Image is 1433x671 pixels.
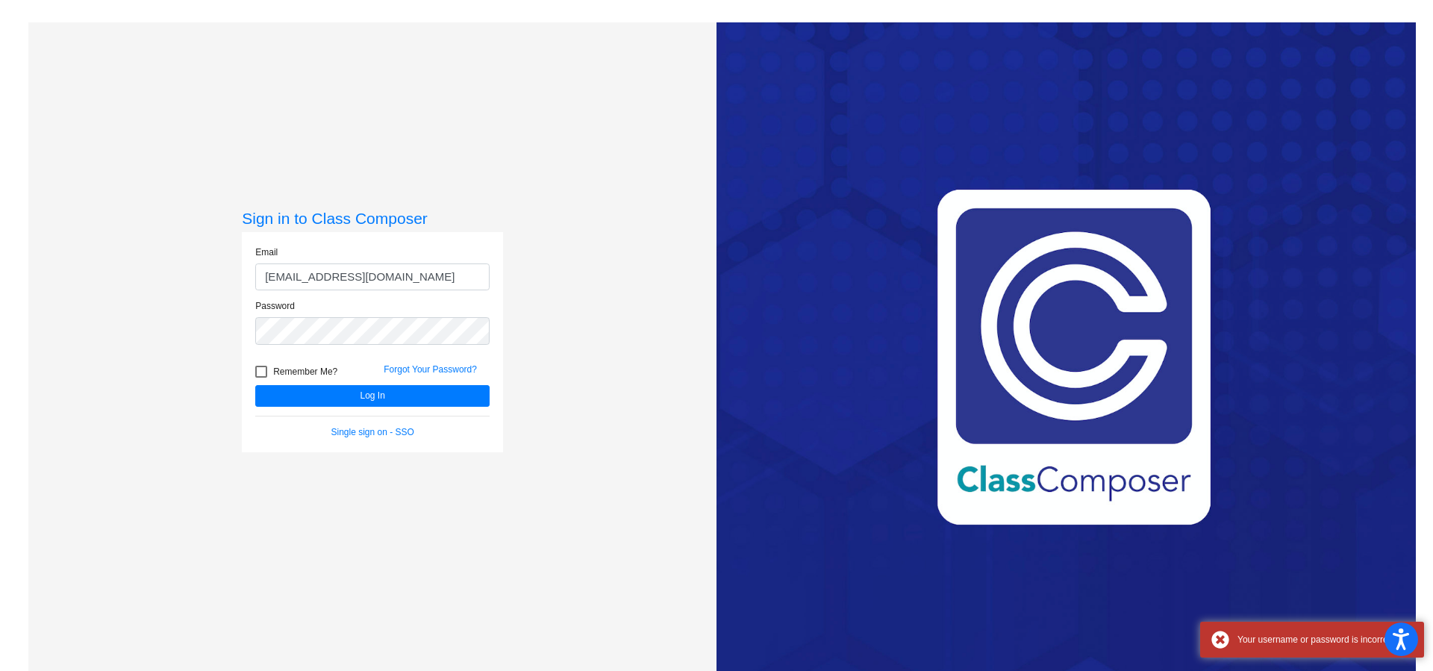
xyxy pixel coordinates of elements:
[255,246,278,259] label: Email
[384,364,477,375] a: Forgot Your Password?
[242,209,503,228] h3: Sign in to Class Composer
[255,385,490,407] button: Log In
[331,427,414,437] a: Single sign on - SSO
[273,363,337,381] span: Remember Me?
[1237,633,1413,646] div: Your username or password is incorrect
[255,299,295,313] label: Password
